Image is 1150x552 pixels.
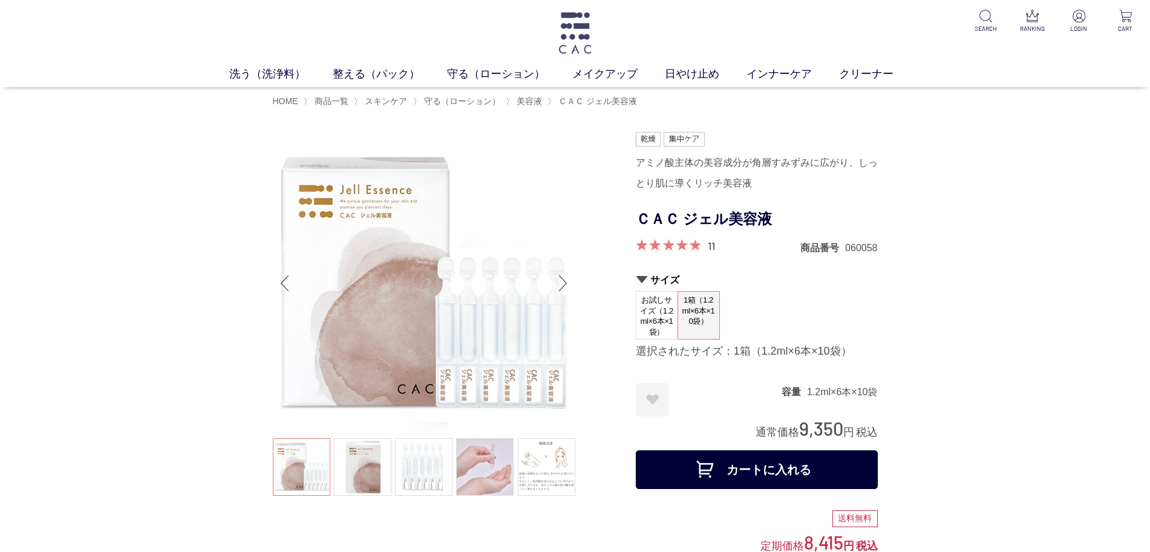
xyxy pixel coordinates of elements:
[800,241,845,254] dt: 商品番号
[636,153,878,194] div: アミノ酸主体の美容成分が角層すみずみに広がり、しっとり肌に導くリッチ美容液
[273,96,298,106] a: HOME
[506,96,545,107] li: 〉
[315,96,348,106] span: 商品一覧
[557,12,593,54] img: logo
[229,66,333,82] a: 洗う（洗浄料）
[547,96,640,107] li: 〉
[1064,24,1094,33] p: LOGIN
[365,96,407,106] span: スキンケア
[636,344,878,359] div: 選択されたサイズ：1箱（1.2ml×6本×10袋）
[665,66,747,82] a: 日やけ止め
[1018,24,1047,33] p: RANKING
[362,96,407,106] a: スキンケア
[447,66,572,82] a: 守る（ローション）
[517,96,542,106] span: 美容液
[760,539,804,552] span: 定期価格
[636,292,678,340] span: お試しサイズ（1.2ml×6本×1袋）
[839,66,921,82] a: クリーナー
[514,96,542,106] a: 美容液
[556,96,637,106] a: ＣＡＣ ジェル美容液
[558,96,637,106] span: ＣＡＣ ジェル美容液
[312,96,348,106] a: 商品一覧
[551,259,575,307] div: Next slide
[832,510,878,527] div: 送料無料
[807,386,878,398] dd: 1.2ml×6本×10袋
[856,540,878,552] span: 税込
[782,386,807,398] dt: 容量
[273,259,297,307] div: Previous slide
[424,96,500,106] span: 守る（ローション）
[799,417,843,439] span: 9,350
[843,540,854,552] span: 円
[333,66,447,82] a: 整える（パック）
[856,426,878,438] span: 税込
[678,292,719,330] span: 1箱（1.2ml×6本×10袋）
[413,96,503,107] li: 〉
[636,274,878,286] h2: サイズ
[756,426,799,438] span: 通常価格
[636,383,669,416] a: お気に入りに登録する
[1111,10,1140,33] a: CART
[664,132,705,146] img: 集中ケア
[971,10,1001,33] a: SEARCH
[304,96,351,107] li: 〉
[273,132,575,435] img: ＣＡＣ ジェル美容液 1箱（1.2ml×6本×10袋）
[354,96,410,107] li: 〉
[747,66,839,82] a: インナーケア
[636,206,878,233] h1: ＣＡＣ ジェル美容液
[843,426,854,438] span: 円
[708,239,715,252] a: 11
[1111,24,1140,33] p: CART
[845,241,877,254] dd: 060058
[1064,10,1094,33] a: LOGIN
[636,132,661,146] img: 乾燥
[1018,10,1047,33] a: RANKING
[971,24,1001,33] p: SEARCH
[422,96,500,106] a: 守る（ローション）
[572,66,665,82] a: メイクアップ
[636,450,878,489] button: カートに入れる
